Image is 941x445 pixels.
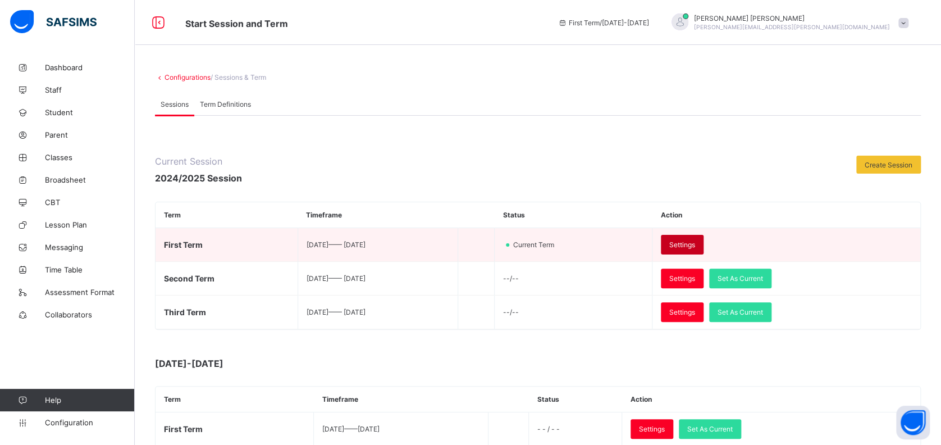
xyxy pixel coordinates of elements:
span: [DATE]-[DATE] [155,358,380,369]
span: [DATE] —— [DATE] [322,425,380,433]
th: Status [529,387,622,412]
span: Set As Current [718,308,763,316]
td: --/-- [495,262,652,296]
span: Create Session [865,161,912,169]
span: Help [45,396,134,405]
span: Staff [45,85,135,94]
span: First Term [164,240,203,249]
span: Assessment Format [45,288,135,297]
span: Third Term [164,307,206,317]
span: Collaborators [45,310,135,319]
span: Settings [639,425,665,433]
button: Open asap [896,406,930,439]
span: Dashboard [45,63,135,72]
span: Broadsheet [45,175,135,184]
td: --/-- [495,296,652,329]
span: [PERSON_NAME] [PERSON_NAME] [694,14,890,22]
span: / Sessions & Term [211,73,266,81]
span: - - / - - [537,425,560,433]
div: KennethJacob [660,13,914,32]
span: [PERSON_NAME][EMAIL_ADDRESS][PERSON_NAME][DOMAIN_NAME] [694,24,890,30]
span: Current Term [512,240,561,249]
span: Parent [45,130,135,139]
span: Messaging [45,243,135,252]
th: Timeframe [298,202,458,228]
span: Second Term [164,274,214,283]
span: CBT [45,198,135,207]
img: safsims [10,10,97,34]
a: Configurations [165,73,211,81]
th: Status [495,202,652,228]
th: Timeframe [314,387,488,412]
span: First Term [164,424,203,434]
span: Set As Current [687,425,733,433]
span: [DATE] —— [DATE] [307,240,366,249]
span: Time Table [45,265,135,274]
span: Settings [669,308,695,316]
th: Action [622,387,920,412]
span: Settings [669,240,695,249]
span: Configuration [45,418,134,427]
span: Sessions [161,100,189,108]
span: Student [45,108,135,117]
th: Term [156,202,298,228]
span: session/term information [558,19,649,27]
span: Start Session and Term [185,18,288,29]
span: Lesson Plan [45,220,135,229]
span: [DATE] —— [DATE] [307,274,366,283]
span: [DATE] —— [DATE] [307,308,366,316]
th: Action [652,202,920,228]
th: Term [156,387,314,412]
span: 2024/2025 Session [155,172,242,184]
span: Classes [45,153,135,162]
span: Term Definitions [200,100,251,108]
span: Settings [669,274,695,283]
span: Set As Current [718,274,763,283]
span: Current Session [155,156,242,167]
